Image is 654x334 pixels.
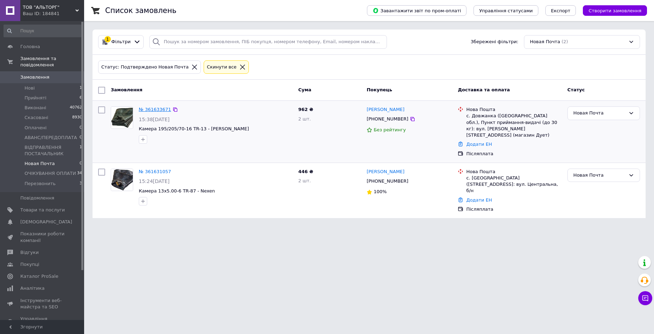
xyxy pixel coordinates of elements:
span: Управління сайтом [20,316,65,328]
span: 1 [80,144,82,157]
span: 15:24[DATE] [139,178,170,184]
a: Фото товару [111,169,133,191]
a: Створити замовлення [576,8,647,13]
span: Повідомлення [20,195,54,201]
span: Завантажити звіт по пром-оплаті [373,7,461,14]
div: Післяплата [466,151,561,157]
span: Виконані [25,105,46,111]
a: № 361633671 [139,107,171,112]
div: Статус: Подтверждено Новая Почта [100,64,190,71]
span: Інструменти веб-майстра та SEO [20,297,65,310]
a: [PERSON_NAME] [367,106,404,113]
span: Cума [298,87,311,92]
span: Замовлення [20,74,49,80]
span: 8930 [72,114,82,121]
span: Доставка та оплата [458,87,510,92]
span: 1 [80,85,82,91]
span: Покупець [367,87,392,92]
span: Аналітика [20,285,45,292]
button: Завантажити звіт по пром-оплаті [367,5,466,16]
span: Замовлення та повідомлення [20,55,84,68]
div: Ваш ID: 184841 [23,11,84,17]
span: 3 [80,181,82,187]
span: АВАНС/ПЕРЕДОПЛАТА [25,135,77,141]
img: Фото товару [111,169,133,191]
span: 0 [80,135,82,141]
span: Новая Почта [25,161,55,167]
div: Нова Пошта [466,106,561,113]
div: Нова Пошта [466,169,561,175]
span: Фільтри [111,39,131,45]
span: 40762 [70,105,82,111]
span: [DEMOGRAPHIC_DATA] [20,219,72,225]
span: Прийняті [25,95,46,101]
a: Камера 195/205/70-16 TR-13 - [PERSON_NAME] [139,126,249,131]
span: [PHONE_NUMBER] [367,178,408,184]
span: Перезвонить [25,181,56,187]
input: Пошук за номером замовлення, ПІБ покупця, номером телефону, Email, номером накладної [149,35,387,49]
span: Новая Почта [530,39,560,45]
span: Відгуки [20,249,39,256]
a: Додати ЕН [466,197,492,203]
span: Скасовані [25,114,48,121]
span: 446 ₴ [298,169,313,174]
span: Управління статусами [479,8,533,13]
span: 2 шт. [298,178,311,183]
div: с. Довжанка ([GEOGRAPHIC_DATA] обл.), Пункт приймання-видачі (до 30 кг): вул. [PERSON_NAME][STREE... [466,113,561,138]
span: Показники роботи компанії [20,231,65,243]
span: [PHONE_NUMBER] [367,116,408,122]
span: Каталог ProSale [20,273,58,280]
div: Новая Почта [573,172,626,179]
span: Створити замовлення [588,8,641,13]
span: Без рейтингу [374,127,406,132]
button: Експорт [545,5,576,16]
div: с. [GEOGRAPHIC_DATA] ([STREET_ADDRESS]: вул. Центральна, б/н [466,175,561,194]
span: ТОВ "АЛЬТОРГ" [23,4,75,11]
span: Експорт [551,8,571,13]
span: Замовлення [111,87,142,92]
span: Товари та послуги [20,207,65,213]
span: 15:38[DATE] [139,117,170,122]
div: Новая Почта [573,110,626,117]
input: Пошук [4,25,83,37]
span: Головна [20,44,40,50]
span: 0 [80,161,82,167]
a: Камера 13x5.00-6 TR-87 - Nexen [139,188,215,194]
span: 34 [77,170,82,177]
h1: Список замовлень [105,6,176,15]
div: Cкинути все [205,64,238,71]
a: Додати ЕН [466,142,492,147]
div: 1 [104,36,111,42]
span: Нові [25,85,35,91]
a: Фото товару [111,106,133,129]
span: 2 шт. [298,116,311,122]
button: Управління статусами [474,5,538,16]
a: [PERSON_NAME] [367,169,404,175]
button: Створити замовлення [583,5,647,16]
span: 6 [80,95,82,101]
div: Післяплата [466,206,561,212]
img: Фото товару [111,107,133,129]
span: 0 [80,125,82,131]
span: ВІДПРАВЛЕННЯ ПОСТАЧАЛЬНИК [25,144,80,157]
span: Статус [567,87,585,92]
a: № 361631057 [139,169,171,174]
button: Чат з покупцем [638,291,652,305]
span: (2) [561,39,568,44]
span: ОЧІКУВАННЯ ОПЛАТИ [25,170,76,177]
span: 100% [374,189,387,194]
span: 962 ₴ [298,107,313,112]
span: Покупці [20,261,39,268]
span: Збережені фільтри: [471,39,518,45]
span: Оплачені [25,125,47,131]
